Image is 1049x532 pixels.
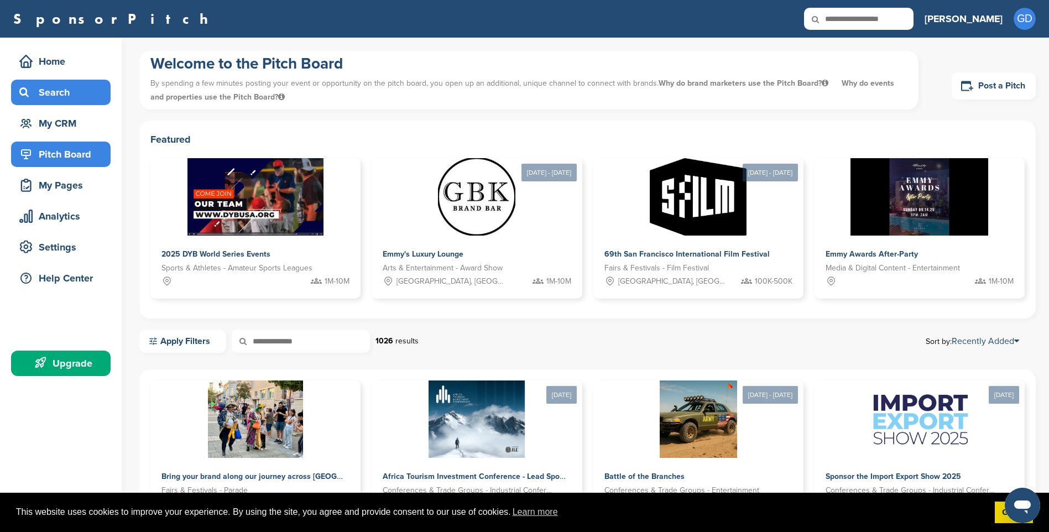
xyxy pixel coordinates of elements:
div: [DATE] - [DATE] [743,164,798,181]
span: results [395,336,419,346]
a: [DATE] - [DATE] Sponsorpitch & Battle of the Branches Conferences & Trade Groups - Entertainment ... [593,363,803,521]
span: Arts & Entertainment - Award Show [383,262,503,274]
a: learn more about cookies [511,504,560,520]
div: [DATE] [989,386,1019,404]
a: Help Center [11,265,111,291]
span: Conferences & Trade Groups - Industrial Conference [826,484,997,497]
a: SponsorPitch [13,12,215,26]
img: Sponsorpitch & [860,380,979,458]
a: [DATE] Sponsorpitch & Sponsor the Import Export Show 2025 Conferences & Trade Groups - Industrial... [815,363,1025,521]
strong: 1026 [375,336,393,346]
a: Sponsorpitch & 2025 DYB World Series Events Sports & Athletes - Amateur Sports Leagues 1M-10M [150,158,361,299]
a: Post a Pitch [952,72,1036,100]
div: [DATE] - [DATE] [743,386,798,404]
a: My Pages [11,173,111,198]
a: Settings [11,234,111,260]
div: Analytics [17,206,111,226]
div: Pitch Board [17,144,111,164]
span: Fairs & Festivals - Parade [161,484,248,497]
img: Sponsorpitch & [429,380,525,458]
div: Settings [17,237,111,257]
a: Search [11,80,111,105]
a: Analytics [11,204,111,229]
span: This website uses cookies to improve your experience. By using the site, you agree and provide co... [16,504,986,520]
span: Emmy's Luxury Lounge [383,249,463,259]
span: 1M-10M [325,275,349,288]
span: [GEOGRAPHIC_DATA], [GEOGRAPHIC_DATA] [618,275,727,288]
span: GD [1014,8,1036,30]
span: Fairs & Festivals - Film Festival [604,262,709,274]
span: 2025 DYB World Series Events [161,249,270,259]
div: [DATE] - [DATE] [521,164,577,181]
span: 100K-500K [755,275,792,288]
iframe: Button to launch messaging window [1005,488,1040,523]
div: My CRM [17,113,111,133]
a: Recently Added [952,336,1019,347]
span: 1M-10M [989,275,1014,288]
div: [DATE] [546,386,577,404]
span: Conferences & Trade Groups - Entertainment [604,484,759,497]
a: Home [11,49,111,74]
span: 1M-10M [546,275,571,288]
span: Bring your brand along our journey across [GEOGRAPHIC_DATA] and [GEOGRAPHIC_DATA] [161,472,489,481]
img: Sponsorpitch & [660,380,737,458]
a: [DATE] Sponsorpitch & Africa Tourism Investment Conference - Lead Sponsor Conferences & Trade Gro... [372,363,582,521]
img: Sponsorpitch & [650,158,747,236]
h1: Welcome to the Pitch Board [150,54,907,74]
a: My CRM [11,111,111,136]
div: Home [17,51,111,71]
a: [DATE] - [DATE] Sponsorpitch & Emmy's Luxury Lounge Arts & Entertainment - Award Show [GEOGRAPHIC... [372,140,582,299]
img: Sponsorpitch & [187,158,324,236]
img: Sponsorpitch & [208,380,303,458]
a: Sponsorpitch & Emmy Awards After-Party Media & Digital Content - Entertainment 1M-10M [815,158,1025,299]
a: Upgrade [11,351,111,376]
a: [DATE] - [DATE] Sponsorpitch & 69th San Francisco International Film Festival Fairs & Festivals -... [593,140,803,299]
a: Apply Filters [139,330,226,353]
a: dismiss cookie message [995,502,1033,524]
a: [PERSON_NAME] [925,7,1003,31]
span: Sort by: [926,337,1019,346]
div: Help Center [17,268,111,288]
div: Upgrade [17,353,111,373]
a: Pitch Board [11,142,111,167]
img: Sponsorpitch & [850,158,988,236]
span: Sports & Athletes - Amateur Sports Leagues [161,262,312,274]
h2: Featured [150,132,1025,147]
span: Battle of the Branches [604,472,685,481]
span: [GEOGRAPHIC_DATA], [GEOGRAPHIC_DATA] [396,275,505,288]
span: Emmy Awards After-Party [826,249,918,259]
p: By spending a few minutes posting your event or opportunity on the pitch board, you open up an ad... [150,74,907,107]
span: Media & Digital Content - Entertainment [826,262,960,274]
h3: [PERSON_NAME] [925,11,1003,27]
span: Sponsor the Import Export Show 2025 [826,472,961,481]
span: Africa Tourism Investment Conference - Lead Sponsor [383,472,575,481]
span: Conferences & Trade Groups - Industrial Conference [383,484,554,497]
img: Sponsorpitch & [438,158,515,236]
span: 69th San Francisco International Film Festival [604,249,770,259]
span: Why do brand marketers use the Pitch Board? [659,79,831,88]
div: Search [17,82,111,102]
div: My Pages [17,175,111,195]
a: Sponsorpitch & Bring your brand along our journey across [GEOGRAPHIC_DATA] and [GEOGRAPHIC_DATA] ... [150,380,361,521]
